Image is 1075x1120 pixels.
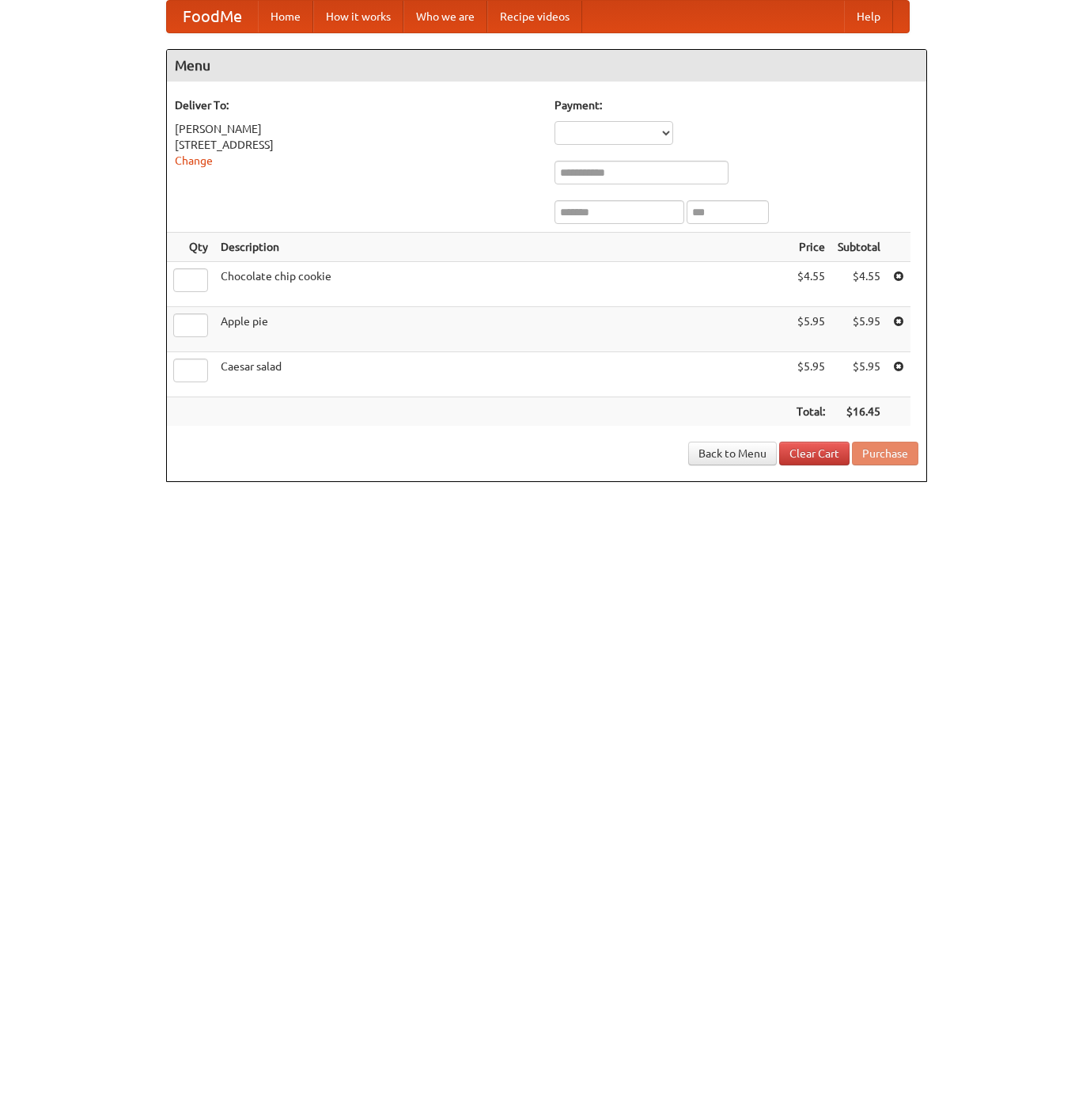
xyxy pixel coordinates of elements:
[844,1,893,32] a: Help
[167,233,214,262] th: Qty
[175,121,539,137] div: [PERSON_NAME]
[831,262,887,307] td: $4.55
[214,307,790,352] td: Apple pie
[831,352,887,397] td: $5.95
[167,1,258,32] a: FoodMe
[790,307,831,352] td: $5.95
[852,442,918,465] button: Purchase
[258,1,313,32] a: Home
[214,262,790,307] td: Chocolate chip cookie
[790,262,831,307] td: $4.55
[487,1,582,32] a: Recipe videos
[555,97,918,113] h5: Payment:
[167,50,926,82] h4: Menu
[831,307,887,352] td: $5.95
[688,442,777,465] a: Back to Menu
[175,97,539,113] h5: Deliver To:
[175,137,539,153] div: [STREET_ADDRESS]
[831,397,887,427] th: $16.45
[779,442,850,465] a: Clear Cart
[403,1,487,32] a: Who we are
[313,1,403,32] a: How it works
[790,233,831,262] th: Price
[214,233,790,262] th: Description
[790,397,831,427] th: Total:
[214,352,790,397] td: Caesar salad
[831,233,887,262] th: Subtotal
[175,154,213,167] a: Change
[790,352,831,397] td: $5.95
